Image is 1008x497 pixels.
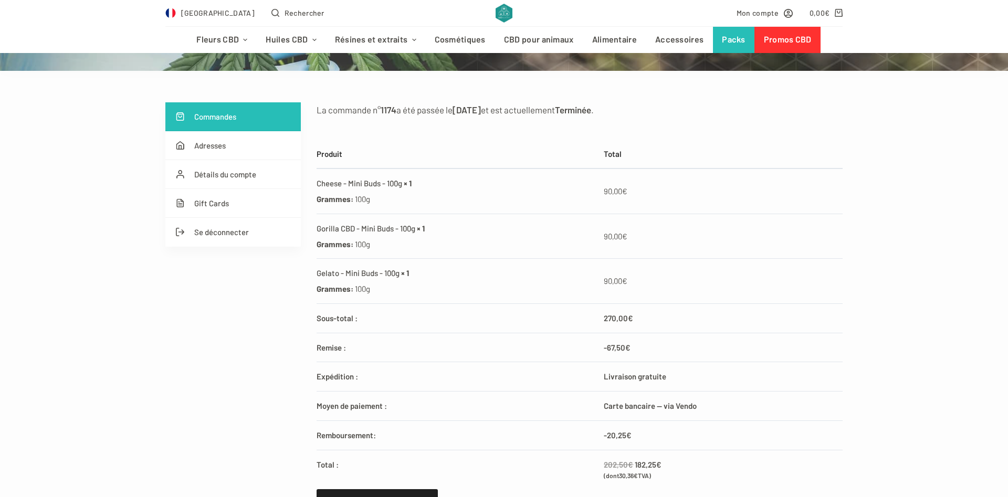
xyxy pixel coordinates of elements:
[810,7,843,19] a: Panier d’achat
[317,420,598,450] th: Remboursement:
[165,189,301,218] a: Gift Cards
[607,343,631,352] span: 67,50
[622,276,627,285] span: €
[165,7,255,19] a: Select Country
[355,193,370,206] p: 100g
[737,7,779,19] span: Mon compte
[187,27,821,53] nav: Menu d’en-tête
[583,27,646,53] a: Alimentaire
[604,313,633,323] span: 270,00
[453,104,481,115] mark: [DATE]
[825,8,829,17] span: €
[317,268,400,278] a: Gelato - Mini Buds - 100g
[656,460,661,469] span: €
[635,460,661,469] span: 182,25
[381,104,396,115] mark: 1174
[317,284,353,293] strong: Grammes:
[646,27,712,53] a: Accessoires
[598,140,843,169] th: Total
[634,472,638,479] span: €
[754,27,821,53] a: Promos CBD
[285,7,324,19] span: Rechercher
[317,303,598,333] th: Sous-total :
[317,140,598,169] th: Produit
[165,102,301,131] a: Commandes
[355,282,370,295] p: 100g
[625,343,631,352] span: €
[401,268,409,278] strong: × 1
[737,7,793,19] a: Mon compte
[495,27,583,53] a: CBD pour animaux
[404,178,412,188] strong: × 1
[555,104,591,115] mark: Terminée
[317,392,598,421] th: Moyen de paiement :
[626,430,632,440] span: €
[628,313,633,323] span: €
[257,27,325,53] a: Huiles CBD
[604,186,627,196] bdi: 90,00
[417,224,425,233] strong: × 1
[622,186,627,196] span: €
[604,430,632,440] span: -20,25
[425,27,495,53] a: Cosmétiques
[165,131,301,160] a: Adresses
[325,27,425,53] a: Résines et extraits
[317,239,353,249] strong: Grammes:
[713,27,755,53] a: Packs
[598,362,843,392] td: Livraison gratuite
[598,392,843,421] td: Carte bancaire — via Vendo
[165,8,176,18] img: FR Flag
[181,7,255,19] span: [GEOGRAPHIC_DATA]
[317,194,353,204] strong: Grammes:
[317,224,415,233] a: Gorilla CBD - Mini Buds - 100g
[271,7,324,19] button: Ouvrir le formulaire de recherche
[622,231,627,241] span: €
[165,160,301,189] a: Détails du compte
[317,102,843,117] p: La commande n° a été passée le et est actuellement .
[604,460,633,469] del: 202,50€
[604,471,843,481] small: (dont TVA)
[604,276,627,285] bdi: 90,00
[619,472,638,479] span: 30,36
[317,333,598,362] th: Remise :
[496,4,512,23] img: CBD Alchemy
[165,218,301,247] a: Se déconnecter
[604,231,627,241] bdi: 90,00
[810,8,830,17] bdi: 0,00
[598,333,843,362] td: -
[317,178,402,188] a: Cheese - Mini Buds - 100g
[317,362,598,392] th: Expédition :
[355,238,370,251] p: 100g
[317,450,598,489] th: Total :
[187,27,257,53] a: Fleurs CBD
